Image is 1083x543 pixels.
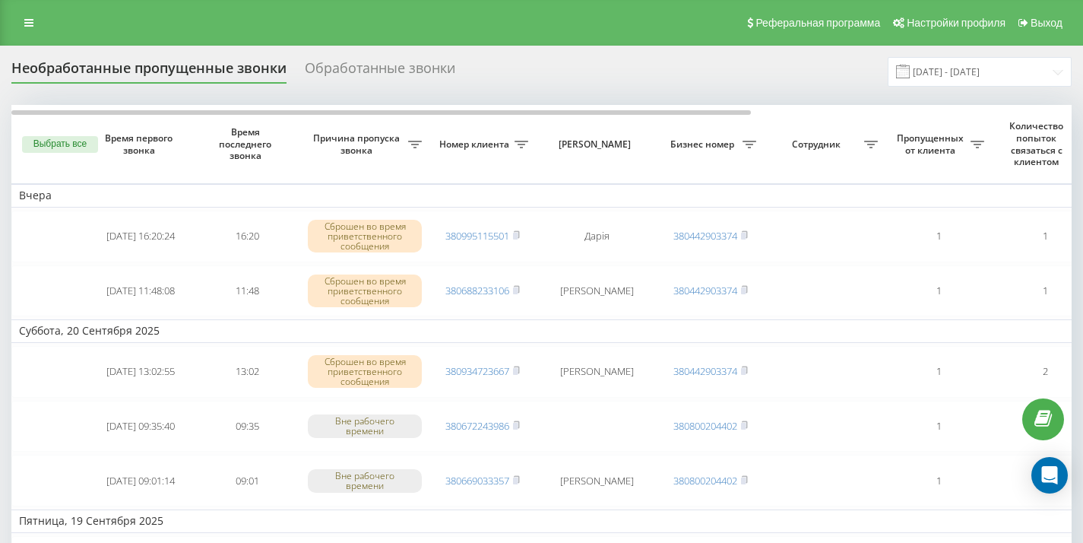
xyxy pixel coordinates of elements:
a: 380669033357 [445,474,509,487]
a: 380800204402 [673,474,737,487]
td: 09:35 [194,401,300,452]
a: 380995115501 [445,229,509,243]
td: 1 [885,401,992,452]
td: Дарія [536,211,657,262]
td: 11:48 [194,265,300,317]
div: Необработанные пропущенные звонки [11,60,287,84]
td: [DATE] 11:48:08 [87,265,194,317]
span: Время последнего звонка [206,126,288,162]
td: [DATE] 16:20:24 [87,211,194,262]
td: [PERSON_NAME] [536,265,657,317]
td: 1 [885,211,992,262]
span: Время первого звонка [100,132,182,156]
a: 380442903374 [673,229,737,243]
div: Обработанные звонки [305,60,455,84]
td: 1 [885,346,992,398]
a: 380934723667 [445,364,509,378]
a: 380442903374 [673,364,737,378]
div: Вне рабочего времени [308,469,422,492]
td: 16:20 [194,211,300,262]
a: 380688233106 [445,284,509,297]
div: Open Intercom Messenger [1031,457,1068,494]
span: [PERSON_NAME] [549,138,644,151]
td: [DATE] 13:02:55 [87,346,194,398]
span: Настройки профиля [907,17,1005,29]
span: Пропущенных от клиента [893,132,971,156]
td: [PERSON_NAME] [536,346,657,398]
button: Выбрать все [22,136,98,153]
div: Вне рабочего времени [308,414,422,437]
td: [DATE] 09:35:40 [87,401,194,452]
a: 380442903374 [673,284,737,297]
span: Сотрудник [771,138,864,151]
td: 1 [885,455,992,506]
div: Сброшен во время приветственного сообщения [308,355,422,389]
td: 13:02 [194,346,300,398]
td: 1 [885,265,992,317]
td: 09:01 [194,455,300,506]
span: Причина пропуска звонка [308,132,408,156]
a: 380672243986 [445,419,509,433]
span: Выход [1031,17,1062,29]
td: [PERSON_NAME] [536,455,657,506]
a: 380800204402 [673,419,737,433]
span: Реферальная программа [755,17,880,29]
div: Сброшен во время приветственного сообщения [308,275,422,308]
td: [DATE] 09:01:14 [87,455,194,506]
span: Количество попыток связаться с клиентом [999,120,1077,167]
div: Сброшен во время приветственного сообщения [308,220,422,253]
span: Бизнес номер [665,138,743,151]
span: Номер клиента [437,138,515,151]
